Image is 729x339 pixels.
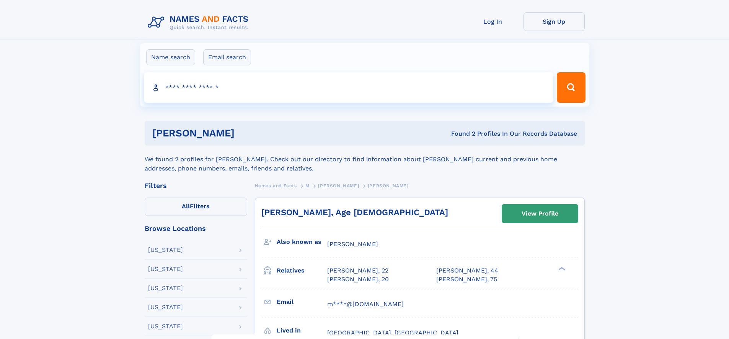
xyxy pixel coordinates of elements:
[327,329,458,336] span: [GEOGRAPHIC_DATA], [GEOGRAPHIC_DATA]
[522,205,558,222] div: View Profile
[146,49,195,65] label: Name search
[145,182,247,189] div: Filters
[152,128,343,138] h1: [PERSON_NAME]
[148,304,183,310] div: [US_STATE]
[261,208,448,217] a: [PERSON_NAME], Age [DEMOGRAPHIC_DATA]
[145,198,247,216] label: Filters
[327,275,389,284] a: [PERSON_NAME], 20
[148,247,183,253] div: [US_STATE]
[145,12,255,33] img: Logo Names and Facts
[277,235,327,248] h3: Also known as
[557,72,585,103] button: Search Button
[148,266,183,272] div: [US_STATE]
[327,266,388,275] a: [PERSON_NAME], 22
[145,146,585,173] div: We found 2 profiles for [PERSON_NAME]. Check out our directory to find information about [PERSON_...
[556,266,566,271] div: ❯
[502,204,578,223] a: View Profile
[436,275,497,284] a: [PERSON_NAME], 75
[277,324,327,337] h3: Lived in
[144,72,554,103] input: search input
[327,240,378,248] span: [PERSON_NAME]
[318,183,359,188] span: [PERSON_NAME]
[524,12,585,31] a: Sign Up
[182,203,190,210] span: All
[368,183,409,188] span: [PERSON_NAME]
[343,130,577,138] div: Found 2 Profiles In Our Records Database
[277,295,327,308] h3: Email
[255,181,297,190] a: Names and Facts
[148,323,183,329] div: [US_STATE]
[203,49,251,65] label: Email search
[145,225,247,232] div: Browse Locations
[277,264,327,277] h3: Relatives
[318,181,359,190] a: [PERSON_NAME]
[305,181,310,190] a: M
[462,12,524,31] a: Log In
[305,183,310,188] span: M
[436,266,498,275] a: [PERSON_NAME], 44
[148,285,183,291] div: [US_STATE]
